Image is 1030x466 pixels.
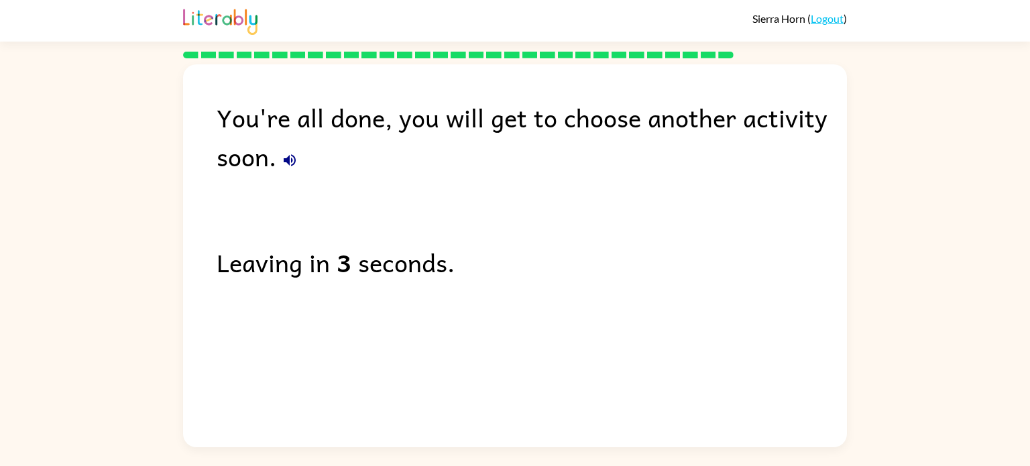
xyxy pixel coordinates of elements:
[337,243,351,282] b: 3
[217,98,847,176] div: You're all done, you will get to choose another activity soon.
[752,12,807,25] span: Sierra Horn
[217,243,847,282] div: Leaving in seconds.
[752,12,847,25] div: ( )
[183,5,257,35] img: Literably
[811,12,844,25] a: Logout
